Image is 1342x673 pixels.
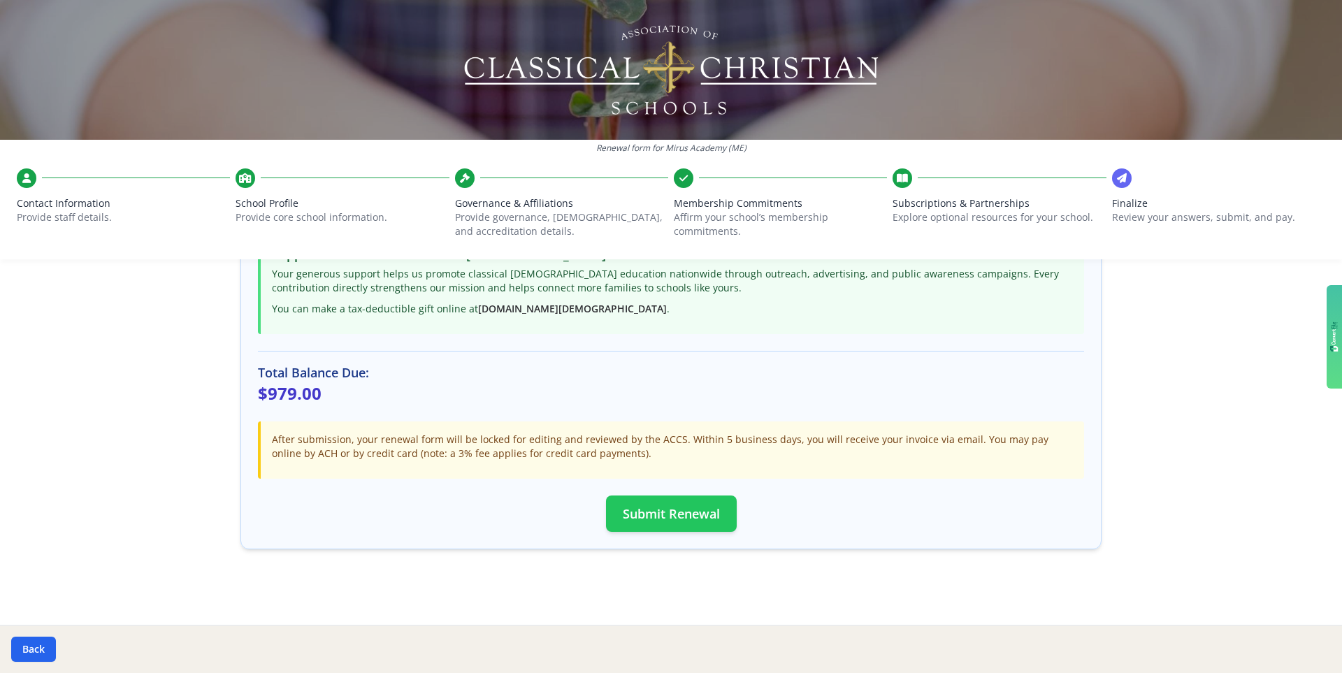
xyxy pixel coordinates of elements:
[478,302,667,315] a: [DOMAIN_NAME][DEMOGRAPHIC_DATA]
[258,363,1084,382] h3: Total Balance Due:
[1112,196,1325,210] span: Finalize
[674,210,887,238] p: Affirm your school’s membership commitments.
[455,210,668,238] p: Provide governance, [DEMOGRAPHIC_DATA], and accreditation details.
[893,196,1106,210] span: Subscriptions & Partnerships
[236,196,449,210] span: School Profile
[236,210,449,224] p: Provide core school information.
[272,302,1073,316] p: You can make a tax-deductible gift online at .
[1330,321,1339,352] img: gdzwAHDJa65OwAAAABJRU5ErkJggg==
[272,267,1073,295] p: Your generous support helps us promote classical [DEMOGRAPHIC_DATA] education nationwide through ...
[17,196,230,210] span: Contact Information
[272,433,1073,461] p: After submission, your renewal form will be locked for editing and reviewed by the ACCS. Within 5...
[1112,210,1325,224] p: Review your answers, submit, and pay.
[11,637,56,662] button: Back
[17,210,230,224] p: Provide staff details.
[674,196,887,210] span: Membership Commitments
[455,196,668,210] span: Governance & Affiliations
[893,210,1106,224] p: Explore optional resources for your school.
[462,21,881,119] img: Logo
[606,495,737,532] button: Submit Renewal
[258,382,1084,405] p: $979.00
